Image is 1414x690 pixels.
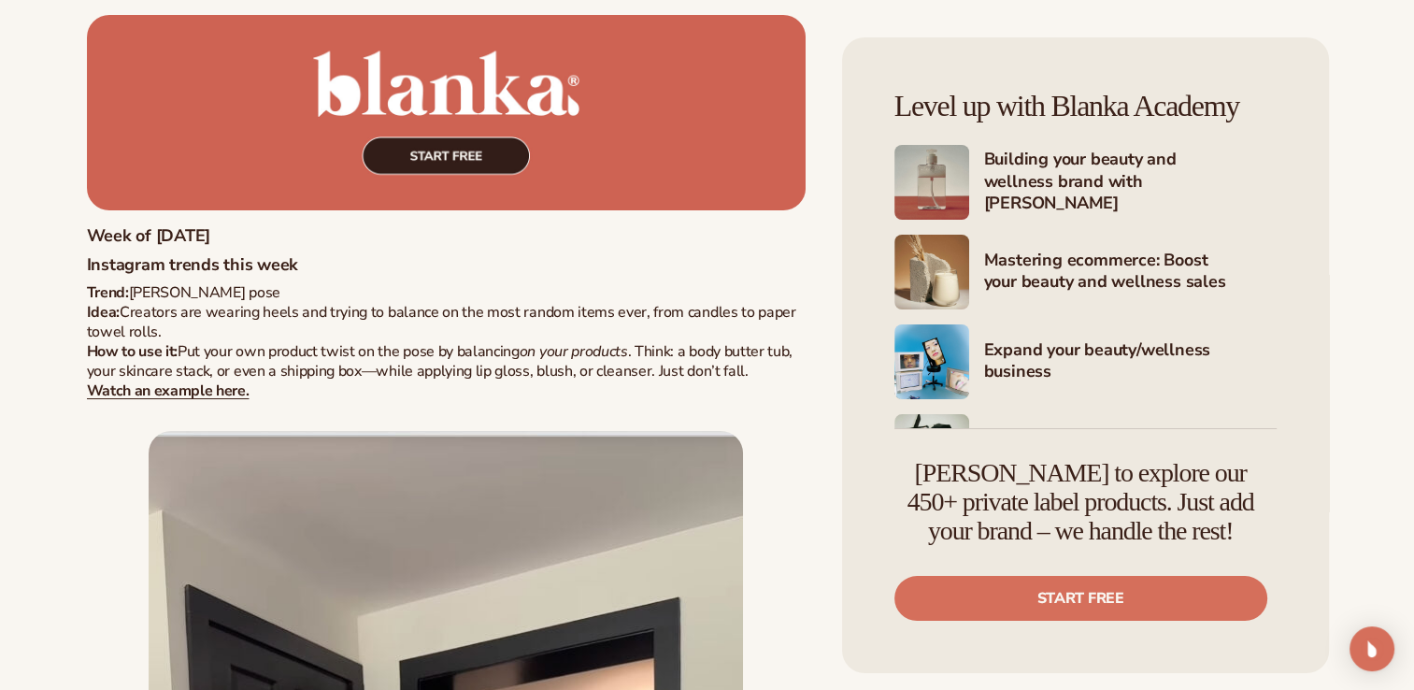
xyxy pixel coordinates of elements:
[87,15,806,210] img: Join Blanka for free today!
[894,576,1267,621] a: Start free
[87,302,120,323] span: Idea:
[984,250,1277,295] h4: Mastering ecommerce: Boost your beauty and wellness sales
[984,339,1277,385] h4: Expand your beauty/wellness business
[984,149,1277,216] h4: Building your beauty and wellness brand with [PERSON_NAME]
[87,282,129,303] strong: Trend:
[87,381,250,401] a: Watch an example here.
[87,225,806,247] h5: Week of [DATE]
[894,145,1277,220] a: Shopify Image 3 Building your beauty and wellness brand with [PERSON_NAME]
[894,235,1277,309] a: Shopify Image 4 Mastering ecommerce: Boost your beauty and wellness sales
[87,253,299,276] strong: Instagram trends this week
[894,324,1277,399] a: Shopify Image 5 Expand your beauty/wellness business
[894,414,969,489] img: Shopify Image 6
[894,235,969,309] img: Shopify Image 4
[894,459,1267,545] h4: [PERSON_NAME] to explore our 450+ private label products. Just add your brand – we handle the rest!
[894,324,969,399] img: Shopify Image 5
[87,341,179,362] strong: How to use it:
[520,341,628,362] em: on your products
[894,90,1277,122] h4: Level up with Blanka Academy
[894,145,969,220] img: Shopify Image 3
[1350,626,1394,671] div: Open Intercom Messenger
[87,283,806,400] p: [PERSON_NAME] pose Creators are wearing heels and trying to balance on the most random items ever...
[894,414,1277,489] a: Shopify Image 6 Marketing your beauty and wellness brand 101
